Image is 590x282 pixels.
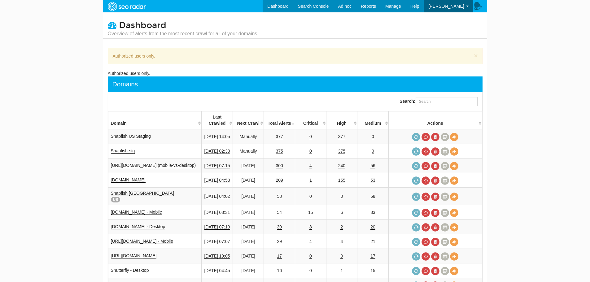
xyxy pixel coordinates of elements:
a: [URL][DOMAIN_NAME] [111,253,157,258]
span: Request a crawl [412,133,420,141]
span: Dashboard [119,20,166,31]
a: 0 [309,134,312,139]
a: Crawl History [441,133,449,141]
a: Crawl History [441,209,449,217]
span: Manage [385,4,401,9]
th: Critical: activate to sort column descending [295,111,326,129]
a: 375 [276,149,283,154]
th: Actions: activate to sort column ascending [388,111,482,129]
a: View Domain Overview [450,133,458,141]
a: 33 [370,210,375,215]
a: 58 [277,194,282,199]
a: Delete most recent audit [431,238,439,246]
a: Delete most recent audit [431,162,439,170]
a: 377 [338,134,345,139]
a: Crawl History [441,267,449,275]
a: Cancel in-progress audit [422,238,430,246]
label: Search: [400,97,477,106]
a: View Domain Overview [450,223,458,232]
a: [DATE] 07:07 [204,239,230,244]
a: Crawl History [441,193,449,201]
a: [DATE] 04:58 [204,178,230,183]
a: [DATE] 02:33 [204,149,230,154]
a: [DOMAIN_NAME] [111,177,146,183]
a: Cancel in-progress audit [422,223,430,232]
span: Ad hoc [338,4,352,9]
div: Domains [112,80,138,89]
th: Medium: activate to sort column descending [357,111,389,129]
a: Delete most recent audit [431,267,439,275]
a: Delete most recent audit [431,209,439,217]
a: 4 [309,163,312,168]
div: Authorized users only. [108,48,483,64]
td: [DATE] [233,205,264,220]
a: 17 [277,254,282,259]
span: Request a crawl [412,147,420,156]
td: [DATE] [233,249,264,263]
a: 0 [309,268,312,273]
a: [DATE] 07:15 [204,163,230,168]
a: Delete most recent audit [431,193,439,201]
a: Crawl History [441,162,449,170]
a: Request a crawl [412,223,420,232]
a: 155 [338,178,345,183]
a: [DATE] 04:45 [204,268,230,273]
a: Snapfish [GEOGRAPHIC_DATA] [111,191,174,196]
a: Request a crawl [412,162,420,170]
a: Crawl History [441,147,449,156]
a: Cancel in-progress audit [422,267,430,275]
a: 58 [370,194,375,199]
a: 4 [309,239,312,244]
a: 29 [277,239,282,244]
td: [DATE] [233,234,264,249]
a: Delete most recent audit [431,133,439,141]
span: US [111,197,120,202]
a: Cancel in-progress audit [422,209,430,217]
th: Total Alerts: activate to sort column ascending [264,111,295,129]
a: Request a crawl [412,238,420,246]
a: 4 [340,239,343,244]
a: [DATE] 03:31 [204,210,230,215]
a: 30 [277,224,282,230]
a: Cancel in-progress audit [422,176,430,185]
a: View Domain Overview [450,209,458,217]
a: Delete most recent audit [431,252,439,261]
a: Cancel in-progress audit [422,252,430,261]
a: View Domain Overview [450,147,458,156]
a: Snapfish-stg [111,148,135,154]
a: 6 [340,210,343,215]
i:  [108,21,116,29]
a: Crawl History [441,252,449,261]
input: Search: [416,97,478,106]
img: SEORadar [105,1,148,12]
a: [DATE] 19:05 [204,254,230,259]
button: × [474,52,478,59]
span: [PERSON_NAME] [428,4,464,9]
a: [DATE] 14:05 [204,134,230,139]
a: 16 [277,268,282,273]
a: 2 [340,224,343,230]
div: Authorized users only. [108,70,483,76]
td: [DATE] [233,220,264,234]
a: 0 [309,149,312,154]
a: 15 [370,268,375,273]
a: View Domain Overview [450,162,458,170]
a: 20 [370,224,375,230]
a: 240 [338,163,345,168]
a: [URL][DOMAIN_NAME] - Mobile [111,239,173,244]
a: [URL][DOMAIN_NAME] (mobile-vs-desktop) [111,163,196,168]
th: Domain: activate to sort column ascending [108,111,202,129]
a: 0 [340,194,343,199]
a: 0 [372,134,374,139]
a: Snapfish US Staging [111,134,151,139]
a: Request a crawl [412,193,420,201]
small: Overview of alerts from the most recent crawl for all of your domains. [108,30,259,37]
a: 17 [370,254,375,259]
th: Last Crawled: activate to sort column descending [202,111,233,129]
a: Delete most recent audit [431,176,439,185]
td: Manually [233,144,264,158]
a: Cancel in-progress audit [422,193,430,201]
a: Crawl History [441,238,449,246]
a: [DATE] 07:19 [204,224,230,230]
a: 0 [340,254,343,259]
